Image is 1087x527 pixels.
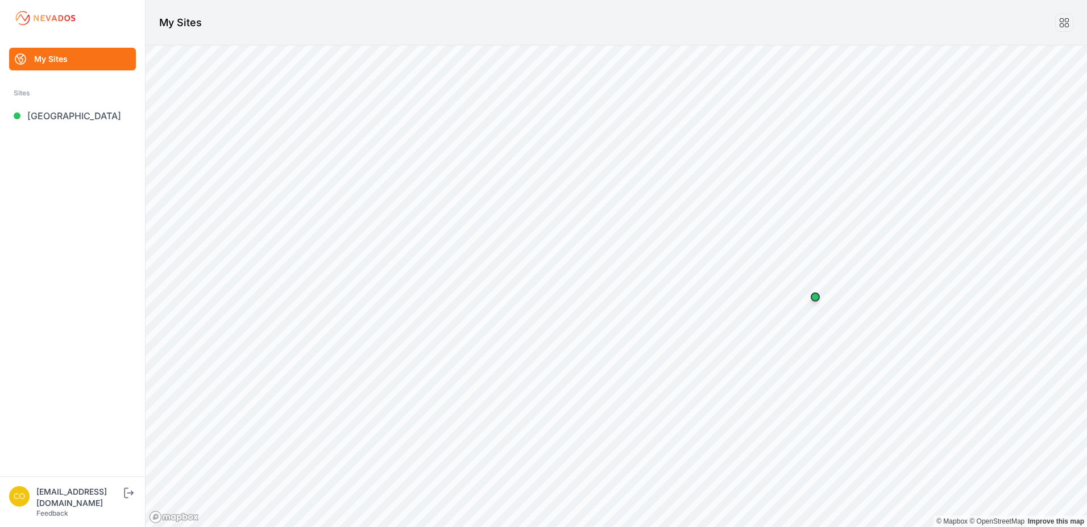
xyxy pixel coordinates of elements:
h1: My Sites [159,15,202,31]
a: OpenStreetMap [969,517,1024,525]
canvas: Map [146,45,1087,527]
a: Map feedback [1028,517,1084,525]
img: controlroomoperator@invenergy.com [9,486,30,507]
a: [GEOGRAPHIC_DATA] [9,104,136,127]
div: [EMAIL_ADDRESS][DOMAIN_NAME] [36,486,122,509]
div: Map marker [804,286,827,308]
a: Feedback [36,509,68,517]
a: Mapbox [936,517,968,525]
a: Mapbox logo [149,511,199,524]
a: My Sites [9,48,136,70]
img: Nevados [14,9,77,27]
div: Sites [14,86,131,100]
